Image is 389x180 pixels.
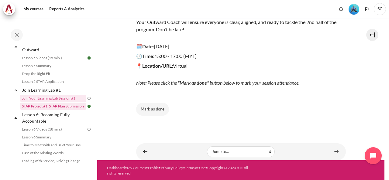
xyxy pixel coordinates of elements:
button: Mark Join Your Learning Lab Session #1 as done [136,103,169,116]
a: Profile [148,165,159,170]
strong: 🕑Time: [136,53,154,59]
a: Lesson 5 Summary [20,62,86,70]
span: Collapse [13,43,19,49]
a: Join Your Learning Lab Session #1 [20,95,86,102]
button: Languages [362,5,371,14]
a: Copyright © 2024 BTS All rights reserved [107,165,248,175]
a: My courses [21,3,46,15]
a: My Courses [127,165,146,170]
a: Case of the Missing Words [20,149,86,157]
span: Mark as done [180,80,207,86]
a: Reports & Analytics [47,3,87,15]
div: Level #3 [349,3,359,15]
img: Done [86,104,92,109]
span: 15:00 - 17:00 (MYT) [154,53,197,59]
p: [DATE] [136,43,346,50]
a: ◄ Lesson 5 STAR Application [139,146,151,158]
a: STAR Project #1: STAR Plan Submission [20,103,86,110]
strong: 🗓️Date: [136,43,154,49]
span: " button below to mark your session attendance. [207,80,299,86]
img: Architeck [5,5,13,14]
a: Dashboard [107,165,125,170]
a: Architeck Architeck [3,3,18,15]
a: Time to Meet with and Brief Your Boss #1 [20,141,86,149]
a: Level #3 [346,3,362,15]
div: • • • • • [107,165,251,176]
a: Drop the Right Fit [20,70,86,77]
img: To do [86,96,92,101]
span: SC [374,3,386,15]
a: Lesson 5 STAR Application [20,78,86,85]
a: Join Learning Lab #1 [21,86,86,94]
span: Virtual [136,63,188,69]
a: Lesson 6 Videos (18 min.) [20,126,86,133]
img: To do [86,127,92,132]
a: Terms of Use [185,165,205,170]
strong: 📍Location/URL: [136,63,173,69]
a: Lesson 5 Videos (15 min.) [20,54,86,62]
span: Collapse [13,115,19,121]
a: Privacy Policy [161,165,183,170]
span: Collapse [13,87,19,93]
span: Note: Please click the " [136,80,180,86]
img: Done [86,55,92,61]
a: Leading with Service, Driving Change (Pucknalin's Story) [20,157,86,165]
a: User menu [374,3,386,15]
img: Level #3 [349,4,359,15]
div: Show notification window with no new notifications [336,5,346,14]
a: STAR Project #1: STAR Plan Submission ► [330,146,343,158]
a: Lesson 6 Summary [20,134,86,141]
a: Lesson 6: Becoming Fully Accountable [21,110,86,125]
a: Lesson 5: Turning My Job Outward [21,39,86,54]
